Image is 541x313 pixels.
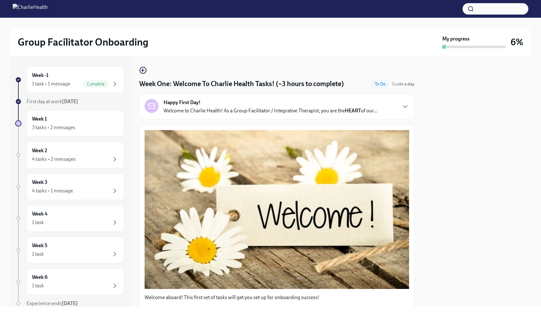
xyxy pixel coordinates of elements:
[32,147,47,154] h6: Week 2
[15,110,124,137] a: Week 13 tasks • 2 messages
[32,187,73,194] div: 4 tasks • 1 message
[32,210,47,217] h6: Week 4
[62,98,78,104] strong: [DATE]
[176,306,186,312] a: THIS
[145,294,409,301] p: Welcome aboard! This first set of tasks will get you set up for onboarding success!
[32,80,70,87] div: 1 task • 1 message
[139,79,344,89] h4: Week One: Welcome To Charlie Health Tasks! (~3 hours to complete)
[15,98,124,105] a: First day at work[DATE]
[32,124,75,131] div: 3 tasks • 2 messages
[145,306,409,313] p: Please visit ➡️ link at any time to see your full Group Facilitator onboarding plan.
[511,36,523,48] h3: 6%
[18,36,148,48] h2: Group Facilitator Onboarding
[15,268,124,295] a: Week 61 task
[32,282,44,289] div: 1 task
[32,179,47,186] h6: Week 3
[32,242,47,249] h6: Week 5
[392,81,414,87] span: Due
[164,99,201,106] strong: Happy First Day!
[15,142,124,168] a: Week 24 tasks • 2 messages
[32,219,44,226] div: 1 task
[27,300,78,306] span: Experience ends
[32,251,44,258] div: 1 task
[164,107,377,114] p: Welcome to Charlie Health! As a Group Facilitator / Integrative Therapist, you are the of our...
[27,98,78,104] span: First day at work
[13,4,48,14] img: CharlieHealth
[62,300,78,306] strong: [DATE]
[371,82,389,86] span: To Do
[32,72,48,79] h6: Week -1
[15,205,124,232] a: Week 41 task
[32,116,47,122] h6: Week 1
[15,237,124,263] a: Week 51 task
[345,108,361,114] strong: HEART
[15,173,124,200] a: Week 34 tasks • 1 message
[32,274,47,281] h6: Week 6
[392,81,414,87] span: October 13th, 2025 10:00
[32,156,76,163] div: 4 tasks • 2 messages
[83,82,109,86] span: Complete
[15,66,124,93] a: Week -11 task • 1 messageComplete
[442,35,469,42] strong: My progress
[145,130,409,289] button: Zoom image
[400,81,414,87] strong: in a day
